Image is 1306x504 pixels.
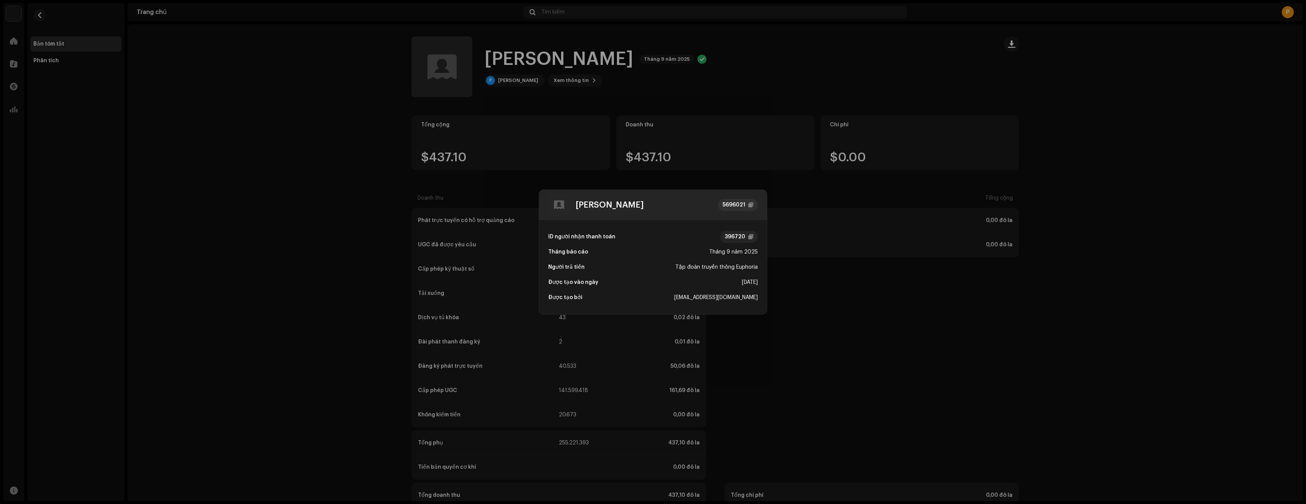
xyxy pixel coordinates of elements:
font: Được tạo bởi [548,295,582,300]
font: ID người nhận thanh toán [548,234,615,239]
font: Được tạo vào ngày [548,280,598,285]
font: Tháng 9 năm 2025 [709,249,758,255]
font: [PERSON_NAME] [576,201,644,209]
font: Tháng báo cáo [548,249,588,255]
font: 396720 [725,234,745,239]
font: 5696021 [722,202,745,208]
font: [EMAIL_ADDRESS][DOMAIN_NAME] [674,295,758,300]
font: [DATE] [742,280,758,285]
font: Tập đoàn truyền thông Euphoria [675,265,758,270]
font: Người trả tiền [548,265,585,270]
